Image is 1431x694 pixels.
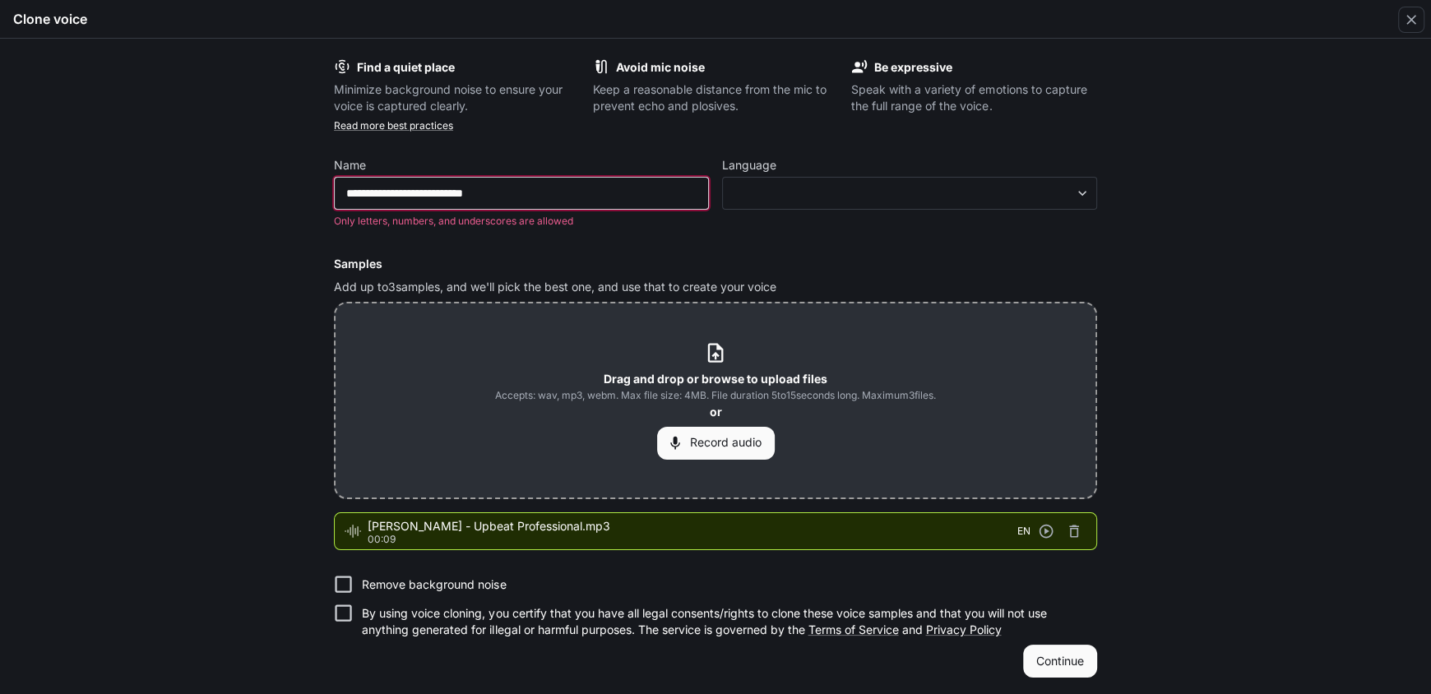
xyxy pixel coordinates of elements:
h6: Samples [334,256,1097,272]
p: Keep a reasonable distance from the mic to prevent echo and plosives. [593,81,839,114]
p: 00:09 [368,534,1017,544]
p: Language [722,160,776,171]
b: or [710,405,722,419]
b: Find a quiet place [357,60,455,74]
b: Be expressive [874,60,952,74]
p: Minimize background noise to ensure your voice is captured clearly. [334,81,580,114]
span: Accepts: wav, mp3, webm. Max file size: 4MB. File duration 5 to 15 seconds long. Maximum 3 files. [495,387,936,404]
span: [PERSON_NAME] - Upbeat Professional.mp3 [368,518,1017,534]
p: Remove background noise [362,576,506,593]
b: Drag and drop or browse to upload files [604,372,827,386]
button: Continue [1023,645,1097,678]
h5: Clone voice [13,10,87,28]
p: Name [334,160,366,171]
p: Add up to 3 samples, and we'll pick the best one, and use that to create your voice [334,279,1097,295]
b: Avoid mic noise [616,60,705,74]
a: Privacy Policy [925,622,1001,636]
span: EN [1017,523,1030,539]
a: Read more best practices [334,119,453,132]
p: Speak with a variety of emotions to capture the full range of the voice. [851,81,1097,114]
p: By using voice cloning, you certify that you have all legal consents/rights to clone these voice ... [362,605,1084,638]
a: Terms of Service [808,622,898,636]
p: Only letters, numbers, and underscores are allowed [334,213,697,229]
button: Record audio [657,427,775,460]
div: ​ [723,185,1096,201]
